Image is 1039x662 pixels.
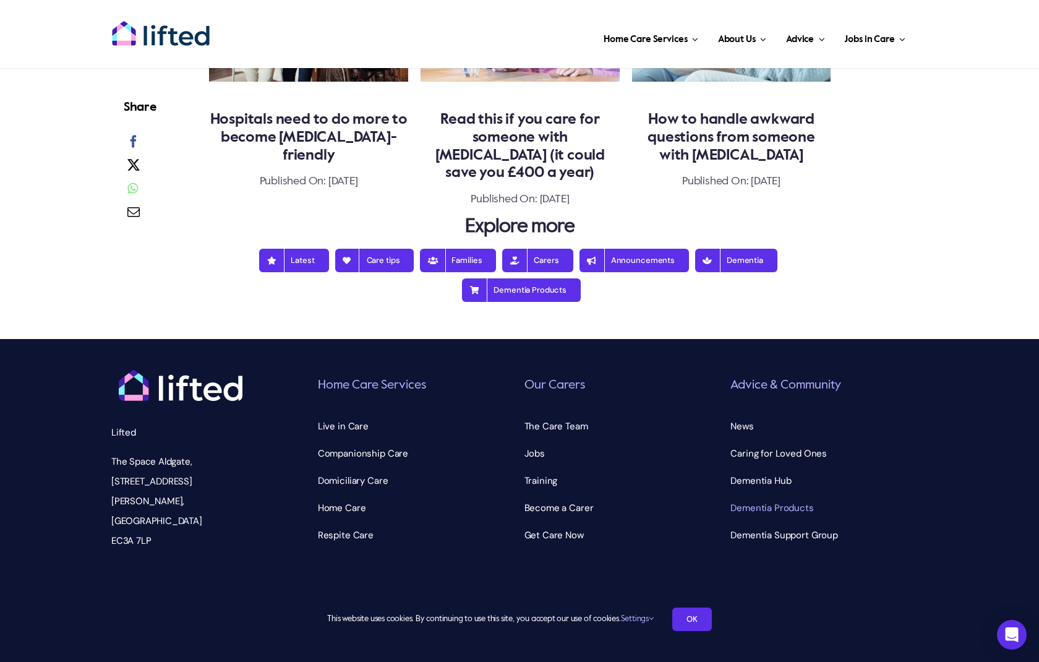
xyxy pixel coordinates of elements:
a: Dementia Products [730,498,928,518]
span: Published On: [DATE] [682,176,780,187]
span: Dementia Products [476,285,567,295]
span: Published On: [DATE] [260,176,358,187]
span: Become a Carer [524,498,594,518]
h6: Our Carers [524,377,722,394]
nav: Blog Nav [209,243,831,302]
span: Live in Care [318,416,369,436]
a: Home Care Services [600,19,702,56]
a: How to handle awkward questions from someone with [MEDICAL_DATA] [648,112,815,163]
h4: Share [124,99,156,116]
a: Advice [782,19,828,56]
span: Care tips [349,256,400,265]
a: News [730,416,928,436]
a: Facebook [124,133,143,157]
span: Get Care Now [524,525,584,545]
span: Advice [786,30,814,49]
a: Become a Carer [524,498,722,518]
span: About Us [718,30,756,49]
a: Carers [502,249,573,272]
a: Domiciliary Care [318,471,515,491]
span: Training [524,471,558,491]
span: News [730,416,753,436]
a: OK [672,608,712,631]
a: Settings [621,615,654,623]
span: Published On: [DATE] [471,194,569,205]
span: Dementia Hub [730,471,791,491]
img: logo-white [119,370,242,401]
a: X [124,157,143,180]
span: Companionship Care [318,444,408,463]
a: Get Care Now [524,525,722,545]
nav: Home Care Services [318,416,515,545]
a: Live in Care [318,416,515,436]
span: This website uses cookies. By continuing to use this site, you accept our use of cookies. [327,609,653,629]
a: Caring for Loved Ones [730,444,928,463]
span: Domiciliary Care [318,471,388,491]
span: Jobs [524,444,545,463]
a: Email [124,204,143,227]
a: Care tips [335,249,414,272]
span: Respite Care [318,525,374,545]
a: Dementia Support Group [730,525,928,545]
a: The Care Team [524,416,722,436]
a: Companionship Care [318,444,515,463]
span: Jobs in Care [844,30,894,49]
a: Read this if you care for someone with [MEDICAL_DATA] (it could save you £400 a year) [435,112,605,180]
span: Announcements [594,256,675,265]
strong: Explore more [465,217,575,236]
a: Dementia Products [462,278,581,302]
a: Latest [259,249,328,272]
span: Families [434,256,482,265]
a: WhatsApp [124,180,141,204]
nav: Advice & Community [730,416,928,545]
span: Dementia Support Group [730,525,838,545]
a: Training [524,471,722,491]
span: Caring for Loved Ones [730,444,827,463]
nav: Our Carers [524,416,722,545]
span: The Care Team [524,416,588,436]
a: Dementia Hub [730,471,928,491]
p: The Space Aldgate, [STREET_ADDRESS][PERSON_NAME], [GEOGRAPHIC_DATA] EC3A 7LP [111,452,250,551]
a: Dementia [695,249,777,272]
span: Dementia [709,256,763,265]
a: Families [420,249,496,272]
a: About Us [714,19,770,56]
a: Jobs in Care [840,19,909,56]
h6: Home Care Services [318,377,515,394]
h6: Advice & Community [730,377,928,394]
a: lifted-logo [111,20,210,33]
nav: Main Menu [250,19,909,56]
p: Lifted [111,423,250,442]
a: Jobs [524,444,722,463]
a: Hospitals need to do more to become [MEDICAL_DATA]-friendly [210,112,408,163]
a: Home Care [318,498,515,518]
span: Home Care Services [604,30,687,49]
span: Carers [516,256,558,265]
a: Respite Care [318,525,515,545]
div: Open Intercom Messenger [997,620,1027,650]
span: Home Care [318,498,366,518]
span: Dementia Products [730,498,813,518]
span: Latest [273,256,314,265]
a: Announcements [579,249,689,272]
